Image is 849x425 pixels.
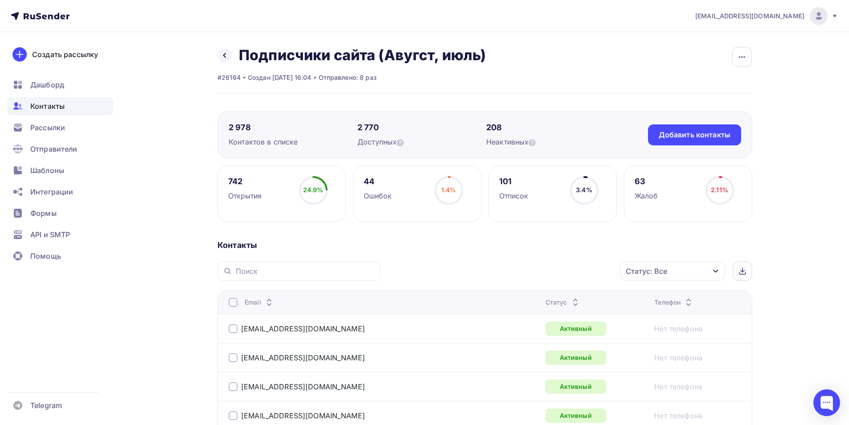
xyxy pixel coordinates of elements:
button: Статус: Все [619,261,726,281]
div: 208 [486,122,615,133]
div: Активный [545,351,606,365]
h2: Подписчики сайта (Авугст, июль) [239,46,486,64]
span: Шаблоны [30,165,64,176]
a: [EMAIL_ADDRESS][DOMAIN_NAME] [695,7,838,25]
div: 2 978 [229,122,357,133]
div: Активный [545,380,606,394]
div: Ошибок [364,190,392,201]
a: Нет телефона [654,352,702,363]
a: Дашборд [7,76,113,94]
span: Интеграции [30,186,73,197]
span: 1.4% [441,186,456,194]
div: Неактивных [486,136,615,147]
a: [EMAIL_ADDRESS][DOMAIN_NAME] [241,382,365,391]
div: 2 770 [357,122,486,133]
div: Доступных [357,136,486,147]
a: Рассылки [7,119,113,136]
a: [EMAIL_ADDRESS][DOMAIN_NAME] [241,411,365,420]
div: Отписок [499,190,529,201]
div: Контактов в списке [229,136,357,147]
div: Открытия [228,190,262,201]
span: Помощь [30,251,61,261]
div: Статус: Все [626,266,667,276]
span: Рассылки [30,122,65,133]
div: Email [245,298,275,307]
span: API и SMTP [30,229,70,240]
a: Нет телефона [654,381,702,392]
span: 2.11% [711,186,728,194]
a: Контакты [7,97,113,115]
span: Telegram [30,400,62,411]
span: 3.4% [576,186,592,194]
span: Отправители [30,144,78,154]
div: Статус [545,298,581,307]
div: 742 [228,176,262,187]
a: Шаблоны [7,161,113,179]
span: Формы [30,208,57,219]
span: 24.9% [303,186,324,194]
div: Создан [DATE] 16:04 [248,73,312,82]
a: [EMAIL_ADDRESS][DOMAIN_NAME] [241,353,365,362]
div: Контакты [217,240,752,251]
div: Добавить контакты [659,130,730,140]
div: Активный [545,408,606,423]
a: Формы [7,204,113,222]
span: Контакты [30,101,65,111]
div: 101 [499,176,529,187]
div: 63 [635,176,658,187]
div: 44 [364,176,392,187]
div: Отправлено: 8 раз [319,73,377,82]
div: Создать рассылку [32,49,98,60]
div: Жалоб [635,190,658,201]
a: Отправители [7,140,113,158]
div: #26164 [217,73,241,82]
div: Активный [545,322,606,336]
a: Нет телефона [654,323,702,334]
a: Нет телефона [654,410,702,421]
a: [EMAIL_ADDRESS][DOMAIN_NAME] [241,324,365,333]
span: Дашборд [30,79,64,90]
span: [EMAIL_ADDRESS][DOMAIN_NAME] [695,12,804,21]
input: Поиск [236,266,375,276]
div: Телефон [654,298,694,307]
